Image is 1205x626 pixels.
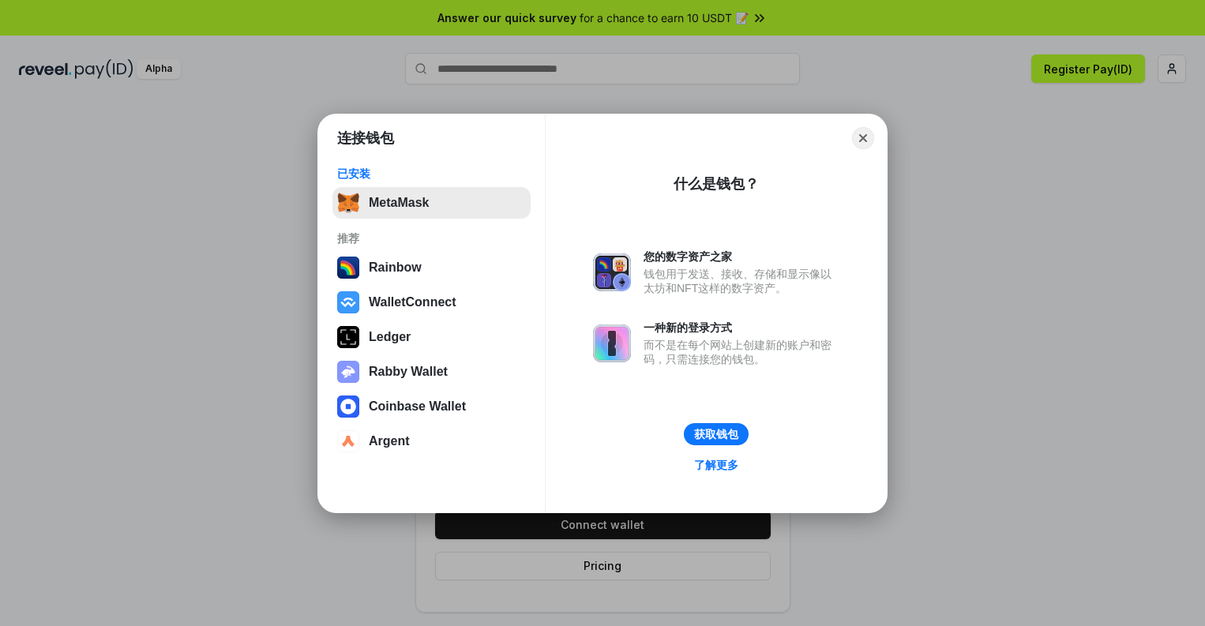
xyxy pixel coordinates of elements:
img: svg+xml,%3Csvg%20xmlns%3D%22http%3A%2F%2Fwww.w3.org%2F2000%2Fsvg%22%20fill%3D%22none%22%20viewBox... [337,361,359,383]
div: 钱包用于发送、接收、存储和显示像以太坊和NFT这样的数字资产。 [644,267,839,295]
div: 什么是钱包？ [674,174,759,193]
div: 已安装 [337,167,526,181]
div: Rainbow [369,261,422,275]
button: Close [852,127,874,149]
button: MetaMask [332,187,531,219]
img: svg+xml,%3Csvg%20xmlns%3D%22http%3A%2F%2Fwww.w3.org%2F2000%2Fsvg%22%20width%3D%2228%22%20height%3... [337,326,359,348]
div: 而不是在每个网站上创建新的账户和密码，只需连接您的钱包。 [644,338,839,366]
button: Coinbase Wallet [332,391,531,422]
button: Rainbow [332,252,531,283]
a: 了解更多 [685,455,748,475]
button: WalletConnect [332,287,531,318]
img: svg+xml,%3Csvg%20fill%3D%22none%22%20height%3D%2233%22%20viewBox%3D%220%200%2035%2033%22%20width%... [337,192,359,214]
button: Ledger [332,321,531,353]
img: svg+xml,%3Csvg%20width%3D%2228%22%20height%3D%2228%22%20viewBox%3D%220%200%2028%2028%22%20fill%3D... [337,430,359,452]
button: Rabby Wallet [332,356,531,388]
div: MetaMask [369,196,429,210]
button: Argent [332,425,531,457]
div: 一种新的登录方式 [644,320,839,335]
div: Rabby Wallet [369,365,448,379]
div: Coinbase Wallet [369,399,466,414]
div: Ledger [369,330,411,344]
div: 您的数字资产之家 [644,249,839,264]
img: svg+xml,%3Csvg%20xmlns%3D%22http%3A%2F%2Fwww.w3.org%2F2000%2Fsvg%22%20fill%3D%22none%22%20viewBox... [593,253,631,291]
button: 获取钱包 [684,423,749,445]
img: svg+xml,%3Csvg%20xmlns%3D%22http%3A%2F%2Fwww.w3.org%2F2000%2Fsvg%22%20fill%3D%22none%22%20viewBox... [593,324,631,362]
img: svg+xml,%3Csvg%20width%3D%2228%22%20height%3D%2228%22%20viewBox%3D%220%200%2028%2028%22%20fill%3D... [337,395,359,418]
div: 推荐 [337,231,526,246]
div: WalletConnect [369,295,456,309]
div: 了解更多 [694,458,738,472]
div: 获取钱包 [694,427,738,441]
img: svg+xml,%3Csvg%20width%3D%2228%22%20height%3D%2228%22%20viewBox%3D%220%200%2028%2028%22%20fill%3D... [337,291,359,313]
div: Argent [369,434,410,448]
img: svg+xml,%3Csvg%20width%3D%22120%22%20height%3D%22120%22%20viewBox%3D%220%200%20120%20120%22%20fil... [337,257,359,279]
h1: 连接钱包 [337,129,394,148]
